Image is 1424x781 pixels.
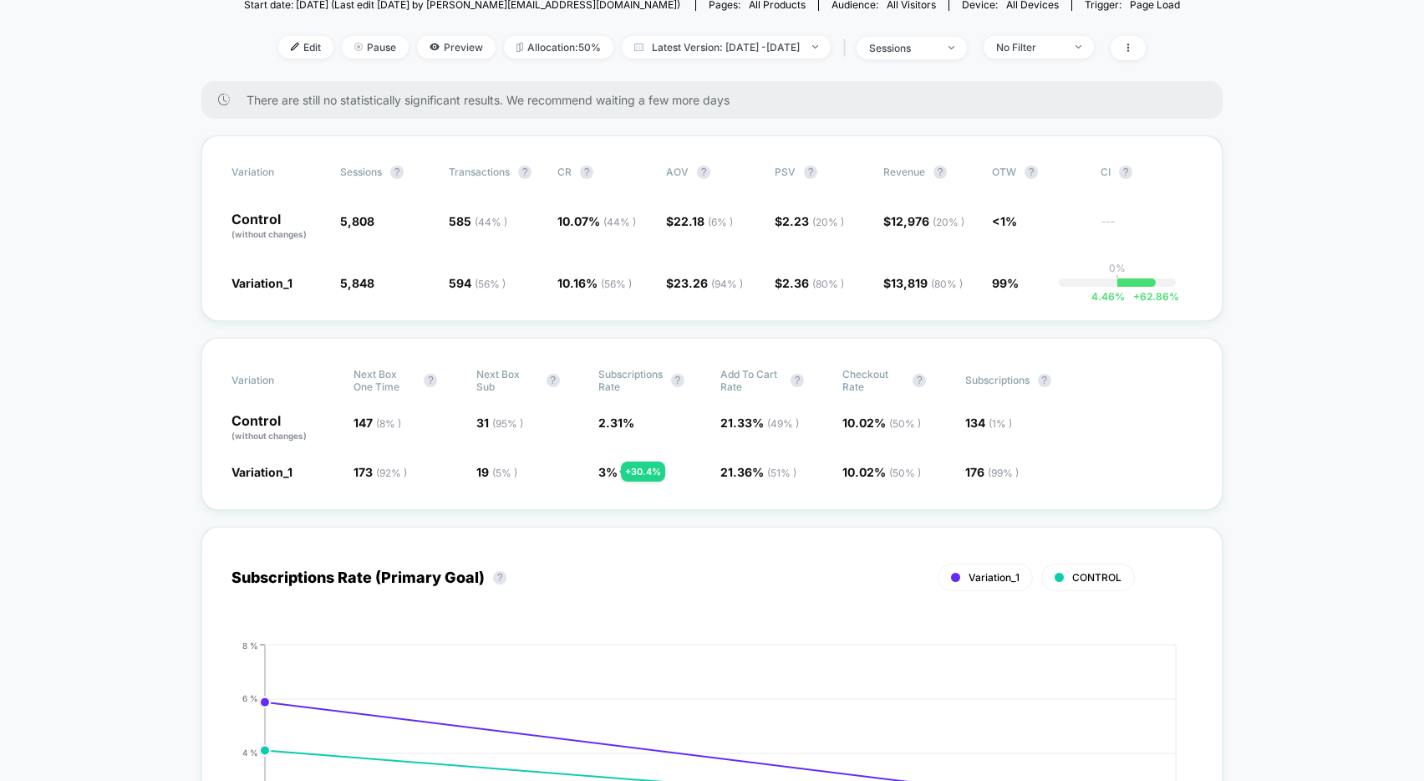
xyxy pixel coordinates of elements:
[988,467,1019,479] span: ( 99 % )
[493,571,506,584] button: ?
[1038,374,1051,387] button: ?
[1125,290,1179,303] span: 62.86 %
[424,374,437,387] button: ?
[476,416,523,430] span: 31
[231,465,292,479] span: Variation_1
[720,465,796,479] span: 21.36 %
[547,374,560,387] button: ?
[775,214,844,228] span: $
[812,45,818,48] img: end
[340,214,374,228] span: 5,808
[666,214,733,228] span: $
[839,36,857,60] span: |
[697,166,710,179] button: ?
[913,374,926,387] button: ?
[353,465,407,479] span: 173
[353,368,415,393] span: Next Box One Time
[883,166,925,178] span: Revenue
[996,41,1063,54] div: No Filter
[889,417,921,430] span: ( 50 % )
[231,166,323,179] span: Variation
[720,368,782,393] span: Add To Cart Rate
[231,212,323,241] p: Control
[621,462,665,482] div: + 30.4 %
[504,36,613,59] span: Allocation: 50%
[812,216,844,228] span: ( 20 % )
[634,43,643,51] img: calendar
[1072,571,1121,584] span: CONTROL
[449,214,507,228] span: 585
[476,465,517,479] span: 19
[775,166,796,178] span: PSV
[931,278,963,290] span: ( 80 % )
[1119,166,1132,179] button: ?
[353,416,401,430] span: 147
[948,46,954,49] img: end
[965,374,1030,386] span: Subscriptions
[622,36,831,59] span: Latest Version: [DATE] - [DATE]
[1076,45,1081,48] img: end
[518,166,531,179] button: ?
[390,166,404,179] button: ?
[231,431,307,441] span: (without changes)
[231,229,307,239] span: (without changes)
[842,368,904,393] span: Checkout Rate
[782,214,844,228] span: 2.23
[1101,217,1193,241] span: ---
[965,465,1019,479] span: 176
[598,368,663,393] span: Subscriptions Rate
[883,276,963,290] span: $
[666,276,743,290] span: $
[340,276,374,290] span: 5,848
[603,216,636,228] span: ( 44 % )
[989,417,1012,430] span: ( 1 % )
[891,276,963,290] span: 13,819
[242,693,258,703] tspan: 6 %
[598,465,618,479] span: 3 %
[475,278,506,290] span: ( 56 % )
[476,368,538,393] span: Next Box Sub
[557,276,632,290] span: 10.16 %
[580,166,593,179] button: ?
[449,166,510,178] span: Transactions
[775,276,844,290] span: $
[969,571,1020,584] span: Variation_1
[278,36,333,59] span: Edit
[242,748,258,758] tspan: 4 %
[992,166,1084,179] span: OTW
[804,166,817,179] button: ?
[231,414,337,442] p: Control
[340,166,382,178] span: Sessions
[965,416,1012,430] span: 134
[242,640,258,650] tspan: 8 %
[869,42,936,54] div: sessions
[791,374,804,387] button: ?
[1101,166,1193,179] span: CI
[767,417,799,430] span: ( 49 % )
[354,43,363,51] img: end
[1116,274,1119,287] p: |
[247,93,1189,107] span: There are still no statistically significant results. We recommend waiting a few more days
[475,216,507,228] span: ( 44 % )
[933,166,947,179] button: ?
[516,43,523,52] img: rebalance
[1025,166,1038,179] button: ?
[992,214,1017,228] span: <1%
[708,216,733,228] span: ( 6 % )
[883,214,964,228] span: $
[767,467,796,479] span: ( 51 % )
[666,166,689,178] span: AOV
[992,276,1019,290] span: 99%
[933,216,964,228] span: ( 20 % )
[812,278,844,290] span: ( 80 % )
[376,467,407,479] span: ( 92 % )
[720,416,799,430] span: 21.33 %
[1109,262,1126,274] p: 0%
[1091,290,1125,303] span: 4.46 %
[601,278,632,290] span: ( 56 % )
[492,417,523,430] span: ( 95 % )
[449,276,506,290] span: 594
[891,214,964,228] span: 12,976
[842,416,921,430] span: 10.02 %
[782,276,844,290] span: 2.36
